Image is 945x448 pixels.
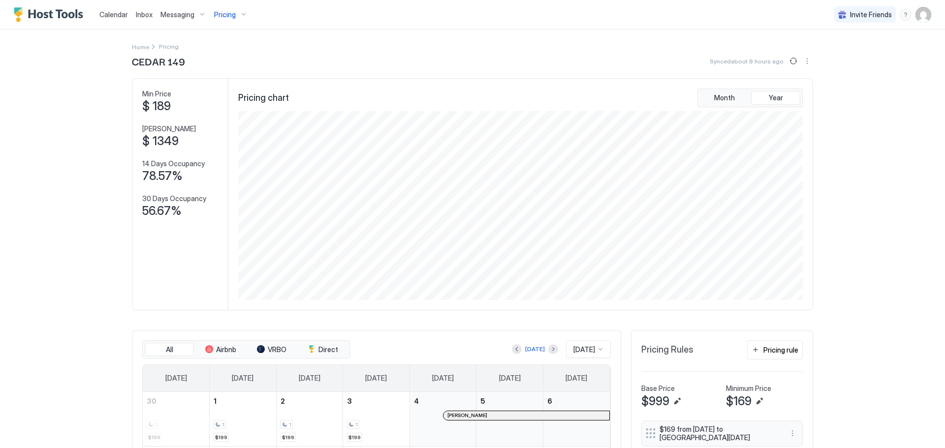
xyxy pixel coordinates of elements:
[525,345,545,354] div: [DATE]
[754,395,765,407] button: Edit
[143,392,209,410] a: November 30, 2025
[99,10,128,19] span: Calendar
[787,55,799,67] button: Sync prices
[216,345,236,354] span: Airbnb
[210,392,276,410] a: December 1, 2025
[196,343,245,357] button: Airbnb
[142,194,206,203] span: 30 Days Occupancy
[160,10,194,19] span: Messaging
[543,392,610,447] td: December 6, 2025
[714,93,735,102] span: Month
[348,434,361,441] span: $199
[355,421,358,428] span: 1
[299,374,320,383] span: [DATE]
[801,55,813,67] div: menu
[142,159,205,168] span: 14 Days Occupancy
[132,54,185,68] span: CEDAR 149
[447,412,605,418] div: [PERSON_NAME]
[915,7,931,23] div: User profile
[769,93,783,102] span: Year
[556,365,597,391] a: Saturday
[547,397,552,405] span: 6
[214,397,217,405] span: 1
[422,365,464,391] a: Thursday
[142,340,350,359] div: tab-group
[281,397,285,405] span: 2
[641,384,675,393] span: Base Price
[900,9,912,21] div: menu
[222,421,224,428] span: 1
[512,344,522,354] button: Previous month
[726,384,771,393] span: Minimum Price
[282,434,294,441] span: $199
[132,43,149,51] span: Home
[410,392,476,410] a: December 4, 2025
[142,169,183,183] span: 78.57%
[787,427,798,439] button: More options
[14,7,88,22] a: Host Tools Logo
[447,412,487,418] span: [PERSON_NAME]
[222,365,263,391] a: Monday
[289,421,291,428] span: 1
[726,394,752,409] span: $169
[232,374,253,383] span: [DATE]
[289,365,330,391] a: Tuesday
[136,10,153,19] span: Inbox
[414,397,419,405] span: 4
[166,345,173,354] span: All
[763,345,798,355] div: Pricing rule
[136,9,153,20] a: Inbox
[489,365,531,391] a: Friday
[787,427,798,439] div: menu
[277,392,343,410] a: December 2, 2025
[671,395,683,407] button: Edit
[343,392,410,447] td: December 3, 2025
[365,374,387,383] span: [DATE]
[156,365,197,391] a: Sunday
[142,124,196,133] span: [PERSON_NAME]
[343,392,409,410] a: December 3, 2025
[147,397,157,405] span: 30
[238,92,289,104] span: Pricing chart
[641,344,693,356] span: Pricing Rules
[132,41,149,52] div: Breadcrumb
[268,345,286,354] span: VRBO
[697,89,803,107] div: tab-group
[247,343,296,357] button: VRBO
[142,90,171,98] span: Min Price
[751,91,800,105] button: Year
[347,397,352,405] span: 3
[801,55,813,67] button: More options
[660,425,777,442] span: $169 from [DATE] to [GEOGRAPHIC_DATA][DATE]
[355,365,397,391] a: Wednesday
[710,58,784,65] span: Synced about 8 hours ago
[499,374,521,383] span: [DATE]
[298,343,347,357] button: Direct
[142,204,182,218] span: 56.67%
[165,374,187,383] span: [DATE]
[641,420,803,447] div: $169 from [DATE] to [GEOGRAPHIC_DATA][DATE] menu
[548,344,558,354] button: Next month
[476,392,543,447] td: December 5, 2025
[159,43,179,50] span: Breadcrumb
[476,392,543,410] a: December 5, 2025
[132,41,149,52] a: Home
[215,434,227,441] span: $199
[318,345,338,354] span: Direct
[524,343,546,355] button: [DATE]
[543,392,610,410] a: December 6, 2025
[145,343,194,357] button: All
[641,394,669,409] span: $999
[214,10,236,19] span: Pricing
[747,340,803,359] button: Pricing rule
[573,345,595,354] span: [DATE]
[566,374,587,383] span: [DATE]
[700,91,749,105] button: Month
[480,397,485,405] span: 5
[432,374,454,383] span: [DATE]
[409,392,476,447] td: December 4, 2025
[142,99,171,114] span: $ 189
[142,134,179,149] span: $ 1349
[210,392,277,447] td: December 1, 2025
